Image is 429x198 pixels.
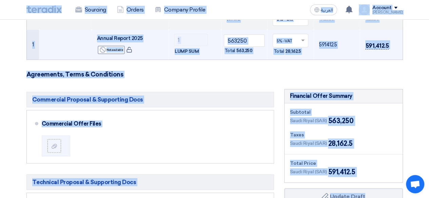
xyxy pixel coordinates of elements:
[97,35,142,41] span: Annual Report 2025
[70,2,112,17] a: Sourcing
[290,109,397,116] div: Subtotal
[175,48,199,55] span: LUMP SUM
[314,30,360,60] td: 591412.5
[372,10,403,14] div: [PERSON_NAME]
[42,116,263,132] div: Commercial Offer Files
[98,46,125,54] div: Not available
[224,35,265,47] input: Unit Price
[26,5,62,13] img: Teradix logo
[406,175,424,193] div: Open chat
[112,2,149,17] a: Orders
[328,116,353,126] span: 563,250
[273,34,308,47] ng-select: VAT
[26,92,274,107] h5: Commercial Proposal & Supporting Docs
[290,160,397,167] div: Total Price
[26,174,274,190] h5: Technical Proposal & Supporting Docs
[372,5,392,11] div: Account
[290,92,352,100] div: Financial Offer Summary
[328,167,355,177] span: 591,412.5
[225,47,235,54] span: Total
[290,168,327,175] span: Saudi Riyal (SAR)
[27,30,39,60] td: 1
[236,47,252,54] span: 563,250
[365,42,389,49] span: 591,412.5
[359,4,370,15] img: profile_test.png
[149,2,211,17] a: Company Profile
[174,34,208,46] input: RFQ_STEP1.ITEMS.2.AMOUNT_TITLE
[310,4,337,15] button: العربية
[273,48,284,55] span: Total
[321,8,333,13] span: العربية
[285,48,301,55] span: 28,162.5
[328,138,352,149] span: 28,162.5
[290,140,327,147] span: Saudi Riyal (SAR)
[290,117,327,124] span: Saudi Riyal (SAR)
[26,71,403,78] h3: Agreements, Terms & Conditions
[290,131,397,138] div: Taxes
